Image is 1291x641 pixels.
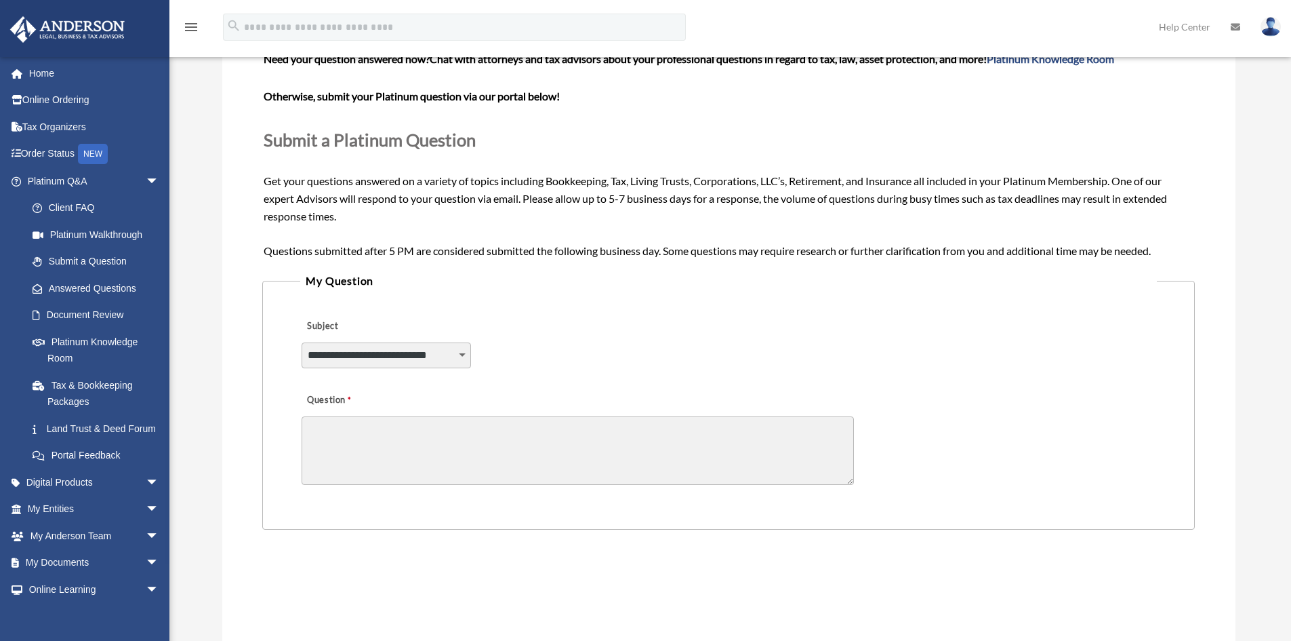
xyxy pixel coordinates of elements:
[300,271,1156,290] legend: My Question
[264,90,560,102] b: Otherwise, submit your Platinum question via our portal below!
[19,248,173,275] a: Submit a Question
[19,328,180,372] a: Platinum Knowledge Room
[19,195,180,222] a: Client FAQ
[9,87,180,114] a: Online Ordering
[146,496,173,524] span: arrow_drop_down
[78,144,108,164] div: NEW
[1261,17,1281,37] img: User Pic
[146,549,173,577] span: arrow_drop_down
[19,221,180,248] a: Platinum Walkthrough
[9,522,180,549] a: My Anderson Teamarrow_drop_down
[19,415,180,442] a: Land Trust & Deed Forum
[302,391,407,410] label: Question
[302,317,430,336] label: Subject
[6,16,129,43] img: Anderson Advisors Platinum Portal
[9,496,180,523] a: My Entitiesarrow_drop_down
[19,442,180,469] a: Portal Feedback
[9,140,180,168] a: Order StatusNEW
[146,168,173,195] span: arrow_drop_down
[19,372,180,415] a: Tax & Bookkeeping Packages
[9,168,180,195] a: Platinum Q&Aarrow_drop_down
[264,52,1193,256] span: Get your questions answered on a variety of topics including Bookkeeping, Tax, Living Trusts, Cor...
[19,302,180,329] a: Document Review
[9,549,180,577] a: My Documentsarrow_drop_down
[264,52,430,65] span: Need your question answered now?
[183,19,199,35] i: menu
[430,52,1114,65] span: Chat with attorneys and tax advisors about your professional questions in regard to tax, law, ass...
[146,469,173,497] span: arrow_drop_down
[9,113,180,140] a: Tax Organizers
[226,18,241,33] i: search
[9,469,180,496] a: Digital Productsarrow_drop_down
[146,522,173,550] span: arrow_drop_down
[19,275,180,302] a: Answered Questions
[9,60,180,87] a: Home
[266,572,472,625] iframe: reCAPTCHA
[9,576,180,603] a: Online Learningarrow_drop_down
[987,52,1114,65] a: Platinum Knowledge Room
[264,130,476,150] span: Submit a Platinum Question
[183,24,199,35] a: menu
[146,576,173,604] span: arrow_drop_down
